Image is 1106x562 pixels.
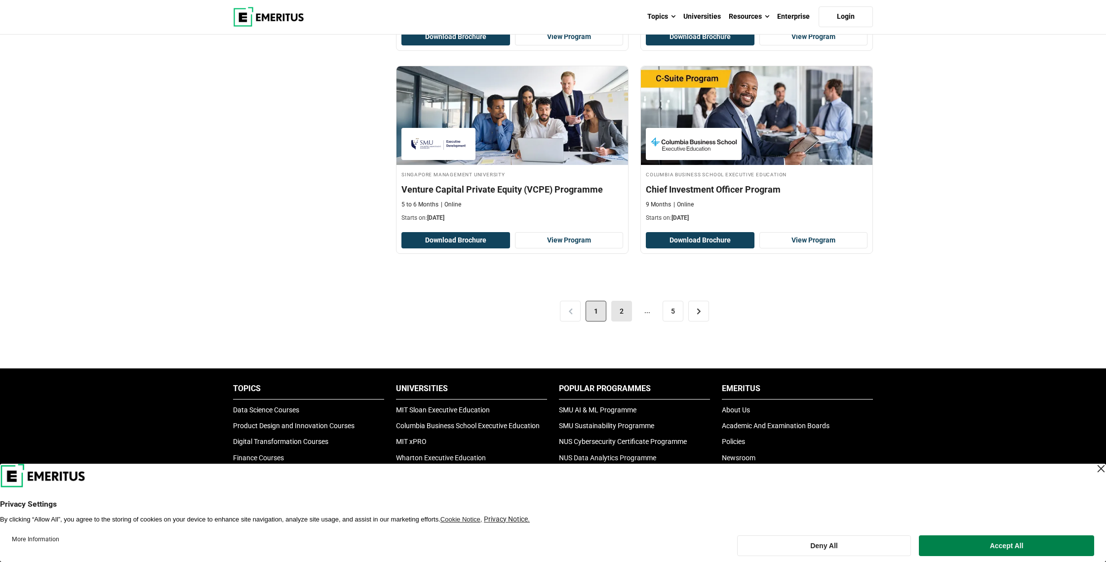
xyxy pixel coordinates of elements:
img: Columbia Business School Executive Education [651,133,737,155]
a: Columbia Business School Executive Education [396,422,540,430]
h4: Columbia Business School Executive Education [646,170,868,178]
button: Download Brochure [401,232,510,249]
a: 5 [663,301,683,321]
h4: Chief Investment Officer Program [646,183,868,196]
a: Data Science Courses [233,406,299,414]
a: MIT Sloan Executive Education [396,406,490,414]
a: Product Design and Innovation Courses [233,422,355,430]
a: NUS Data Analytics Programme [559,454,656,462]
a: About Us [722,406,750,414]
a: Newsroom [722,454,755,462]
a: Policies [722,438,745,445]
div: Domain Overview [38,58,88,65]
a: 2 [611,301,632,321]
a: View Program [759,29,868,45]
a: Finance Course by Columbia Business School Executive Education - September 29, 2025 Columbia Busi... [641,66,872,227]
a: > [688,301,709,321]
h4: Singapore Management University [401,170,623,178]
a: SMU Sustainability Programme [559,422,654,430]
div: Domain: [DOMAIN_NAME] [26,26,109,34]
a: Finance Courses [233,454,284,462]
span: [DATE] [671,214,689,221]
a: SMU AI & ML Programme [559,406,636,414]
p: Online [673,201,694,209]
img: Chief Investment Officer Program | Online Finance Course [641,66,872,165]
a: View Program [515,232,624,249]
a: Digital Transformation Courses [233,438,328,445]
img: website_grey.svg [16,26,24,34]
a: Entrepreneurship Course by Singapore Management University - September 29, 2025 Singapore Managem... [396,66,628,227]
button: Download Brochure [401,29,510,45]
img: Singapore Management University [406,133,471,155]
a: NUS Cybersecurity Certificate Programme [559,438,687,445]
a: View Program [515,29,624,45]
span: [DATE] [427,214,444,221]
img: Venture Capital Private Equity (VCPE) Programme | Online Entrepreneurship Course [396,66,628,165]
a: Login [819,6,873,27]
span: ... [637,301,658,321]
span: 1 [586,301,606,321]
p: 5 to 6 Months [401,201,438,209]
div: Keywords by Traffic [109,58,166,65]
button: Download Brochure [646,29,754,45]
h4: Venture Capital Private Equity (VCPE) Programme [401,183,623,196]
p: Starts on: [401,214,623,222]
p: 9 Months [646,201,671,209]
img: logo_orange.svg [16,16,24,24]
a: View Program [759,232,868,249]
img: tab_domain_overview_orange.svg [27,57,35,65]
div: v 4.0.25 [28,16,48,24]
a: Academic And Examination Boards [722,422,829,430]
button: Download Brochure [646,232,754,249]
img: tab_keywords_by_traffic_grey.svg [98,57,106,65]
p: Starts on: [646,214,868,222]
a: Wharton Executive Education [396,454,486,462]
a: MIT xPRO [396,438,427,445]
p: Online [441,201,461,209]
